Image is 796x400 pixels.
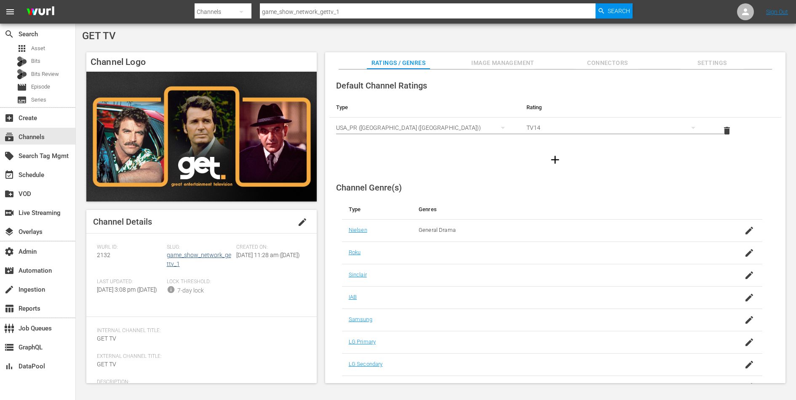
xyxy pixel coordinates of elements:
[17,56,27,67] div: Bits
[349,338,376,345] a: LG Primary
[97,279,163,285] span: Last Updated:
[17,82,27,92] span: Episode
[4,208,14,218] span: Live Streaming
[4,247,14,257] span: Admin
[17,95,27,105] span: Series
[97,353,302,360] span: External Channel Title:
[236,244,302,251] span: Created On:
[17,69,27,79] div: Bits Review
[412,199,716,220] th: Genres
[4,266,14,276] span: Automation
[97,335,116,342] span: GET TV
[471,58,534,68] span: Image Management
[17,43,27,54] span: Asset
[349,227,367,233] a: Nielsen
[31,83,50,91] span: Episode
[97,379,302,386] span: Description:
[93,217,152,227] span: Channel Details
[766,8,788,15] a: Sign Out
[167,252,231,267] a: game_show_network_gettv_1
[4,170,14,180] span: Schedule
[31,57,40,65] span: Bits
[82,30,116,42] span: GET TV
[4,323,14,333] span: Job Queues
[4,132,14,142] span: Channels
[596,3,633,19] button: Search
[4,29,14,39] span: Search
[329,97,781,144] table: simple table
[722,126,732,136] span: delete
[342,199,412,220] th: Type
[97,252,110,258] span: 2132
[4,303,14,314] span: Reports
[292,212,313,232] button: edit
[236,252,300,258] span: [DATE] 11:28 am ([DATE])
[4,342,14,352] span: GraphQL
[167,244,232,251] span: Slug:
[4,151,14,161] span: Search Tag Mgmt
[520,97,710,118] th: Rating
[86,52,317,72] h4: Channel Logo
[349,249,361,255] a: Roku
[349,383,377,389] a: LG Channel
[367,58,430,68] span: Ratings / Genres
[608,3,630,19] span: Search
[97,286,157,293] span: [DATE] 3:08 pm ([DATE])
[349,316,372,322] a: Samsung
[4,361,14,371] span: DataPool
[526,116,703,140] div: TV14
[86,72,317,201] img: GET TV
[4,113,14,123] span: Create
[4,189,14,199] span: VOD
[349,271,367,278] a: Sinclair
[31,96,46,104] span: Series
[576,58,639,68] span: Connectors
[97,361,116,368] span: GET TV
[336,81,427,91] span: Default Channel Ratings
[31,70,59,78] span: Bits Review
[681,58,744,68] span: Settings
[297,217,307,227] span: edit
[177,286,204,295] div: 7-day lock
[349,294,357,300] a: IAB
[31,44,45,53] span: Asset
[20,2,61,22] img: ans4CAIJ8jUAAAAAAAAAAAAAAAAAAAAAAAAgQb4GAAAAAAAAAAAAAAAAAAAAAAAAJMjXAAAAAAAAAAAAAAAAAAAAAAAAgAT5G...
[336,116,513,140] div: USA_PR ([GEOGRAPHIC_DATA] ([GEOGRAPHIC_DATA]))
[336,183,402,193] span: Channel Genre(s)
[329,97,520,118] th: Type
[349,361,383,367] a: LG Secondary
[167,285,175,294] span: info
[4,227,14,237] span: Overlays
[167,279,232,285] span: Lock Threshold:
[5,7,15,17] span: menu
[4,285,14,295] span: Ingestion
[717,121,737,141] button: delete
[97,328,302,334] span: Internal Channel Title:
[97,244,163,251] span: Wurl ID:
